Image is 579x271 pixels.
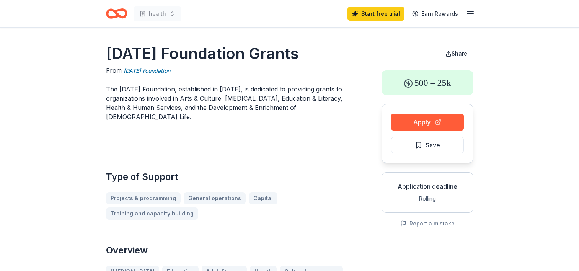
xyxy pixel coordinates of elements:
button: health [134,6,181,21]
a: Home [106,5,127,23]
a: Capital [249,192,277,204]
div: 500 – 25k [382,70,473,95]
button: Report a mistake [400,219,455,228]
button: Apply [391,114,464,131]
a: Earn Rewards [408,7,463,21]
button: Save [391,137,464,153]
div: Rolling [388,194,467,203]
span: health [149,9,166,18]
h2: Overview [106,244,345,256]
span: Share [452,50,467,57]
button: Share [439,46,473,61]
a: General operations [184,192,246,204]
p: The [DATE] Foundation, established in [DATE], is dedicated to providing grants to organizations i... [106,85,345,121]
h1: [DATE] Foundation Grants [106,43,345,64]
a: [DATE] Foundation [124,66,170,75]
a: Projects & programming [106,192,181,204]
a: Start free trial [347,7,404,21]
h2: Type of Support [106,171,345,183]
div: From [106,66,345,75]
div: Application deadline [388,182,467,191]
a: Training and capacity building [106,207,198,220]
span: Save [426,140,440,150]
